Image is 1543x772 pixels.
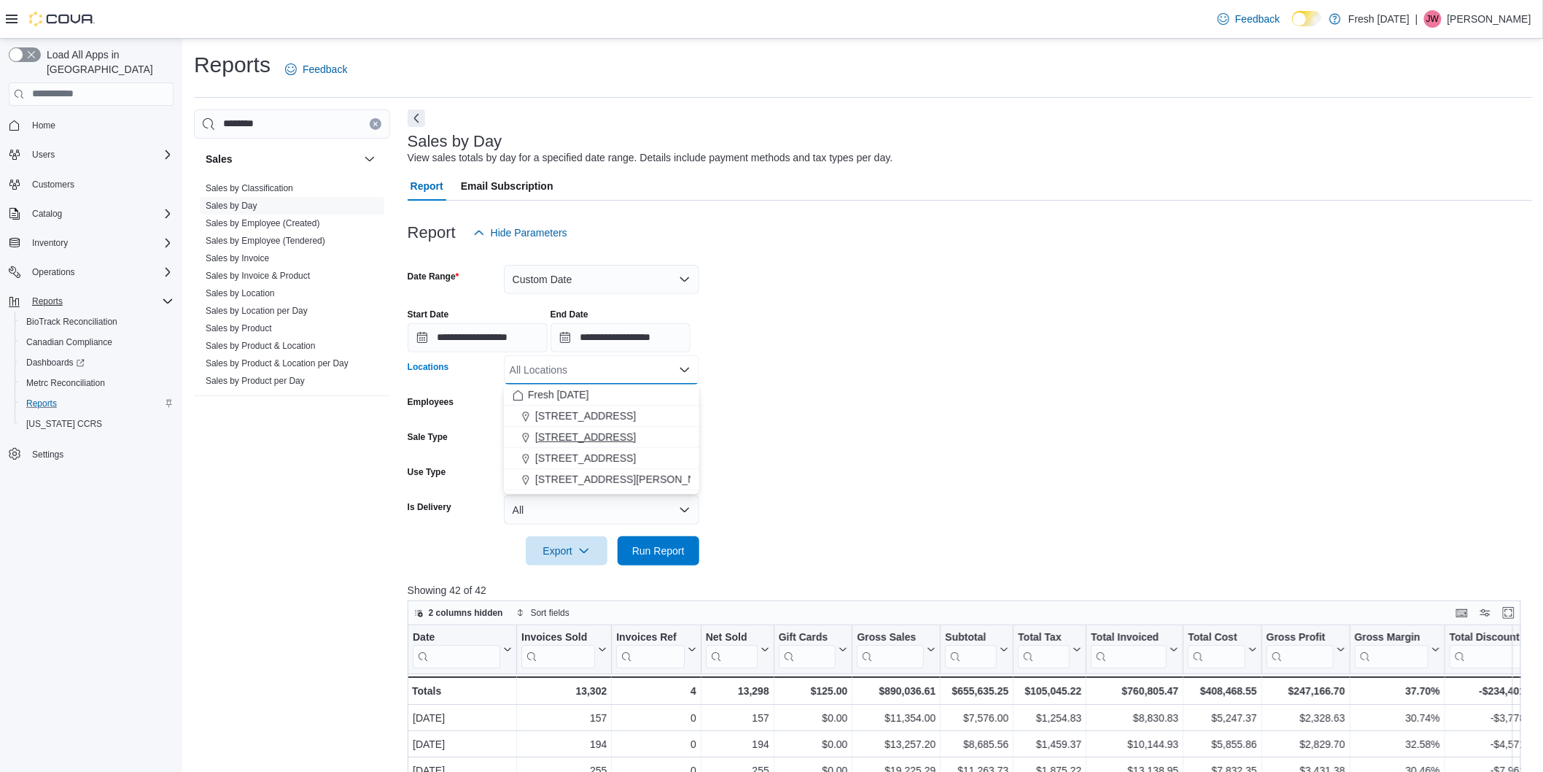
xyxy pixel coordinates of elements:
button: Total Tax [1018,630,1081,668]
div: Total Discount [1450,630,1528,668]
input: Dark Mode [1292,11,1323,26]
h3: Report [408,224,456,242]
button: Users [26,146,61,163]
span: 2 columns hidden [429,607,503,619]
span: BioTrack Reconciliation [20,313,174,331]
div: $890,036.61 [857,682,936,700]
div: 157 [706,709,769,727]
div: $5,855.86 [1188,736,1256,753]
button: Fresh [DATE] [504,385,699,406]
a: Sales by Product per Day [206,376,305,386]
a: Canadian Compliance [20,333,118,351]
div: Total Invoiced [1091,630,1167,644]
a: Feedback [279,55,353,84]
span: Sales by Invoice & Product [206,270,310,282]
h3: Sales by Day [408,133,502,150]
div: $0.00 [779,736,848,753]
div: Invoices Ref [616,630,684,668]
div: Choose from the following options [504,385,699,490]
button: Hide Parameters [467,218,573,247]
a: Sales by Employee (Created) [206,218,320,228]
a: Customers [26,176,80,193]
div: Totals [412,682,512,700]
div: $105,045.22 [1018,682,1081,700]
button: Reports [26,293,69,310]
button: [STREET_ADDRESS] [504,448,699,469]
span: Customers [32,179,74,190]
div: View sales totals by day for a specified date range. Details include payment methods and tax type... [408,150,893,166]
button: Date [413,630,512,668]
div: Joe Wiktorek [1424,10,1442,28]
div: Gross Margin [1354,630,1428,668]
img: Cova [29,12,95,26]
a: Sales by Product [206,323,272,333]
p: Fresh [DATE] [1348,10,1410,28]
span: Load All Apps in [GEOGRAPHIC_DATA] [41,47,174,77]
div: -$234,401.36 [1450,682,1539,700]
span: Metrc Reconciliation [20,374,174,392]
span: Catalog [32,208,62,220]
button: Sort fields [510,604,575,622]
div: 37.70% [1354,682,1439,700]
button: BioTrack Reconciliation [15,312,179,332]
a: Sales by Invoice & Product [206,271,310,281]
span: [US_STATE] CCRS [26,418,102,430]
button: Users [3,144,179,165]
span: Reports [26,293,174,310]
div: $8,830.83 [1091,709,1178,727]
div: Total Cost [1188,630,1245,644]
div: Total Cost [1188,630,1245,668]
div: [DATE] [413,736,512,753]
div: Total Tax [1018,630,1070,668]
span: Hide Parameters [491,225,567,240]
span: Customers [26,175,174,193]
button: Run Report [618,536,699,566]
div: -$3,778.00 [1450,709,1539,727]
button: Gross Margin [1354,630,1439,668]
span: Washington CCRS [20,415,174,433]
a: Dashboards [15,352,179,373]
button: Close list of options [679,364,691,376]
button: Enter fullscreen [1500,604,1517,622]
div: Total Invoiced [1091,630,1167,668]
a: Settings [26,446,69,463]
button: Reports [3,291,179,312]
div: $1,459.37 [1018,736,1081,753]
div: Gift Card Sales [778,630,836,668]
div: 0 [616,709,696,727]
a: Sales by Day [206,201,257,211]
button: Net Sold [705,630,769,668]
label: Use Type [408,466,446,478]
a: [US_STATE] CCRS [20,415,108,433]
button: [US_STATE] CCRS [15,414,179,434]
button: Custom Date [504,265,699,294]
a: Sales by Location per Day [206,306,308,316]
button: Total Discount [1450,630,1539,668]
a: Sales by Location [206,288,275,298]
label: Date Range [408,271,459,282]
button: Catalog [26,205,68,223]
button: 2 columns hidden [408,604,509,622]
div: 0 [616,736,696,753]
button: [STREET_ADDRESS][PERSON_NAME] [504,469,699,490]
label: End Date [551,309,588,320]
button: Catalog [3,204,179,224]
div: Gross Margin [1354,630,1428,644]
nav: Complex example [9,109,174,503]
label: Locations [408,361,449,373]
span: Sort fields [531,607,570,619]
div: $10,144.93 [1091,736,1178,753]
span: [STREET_ADDRESS] [535,451,636,466]
div: $1,254.83 [1018,709,1081,727]
div: Date [413,630,500,644]
span: Report [411,171,443,201]
div: $2,328.63 [1267,709,1345,727]
button: Inventory [3,233,179,253]
span: Canadian Compliance [20,333,174,351]
span: [STREET_ADDRESS][PERSON_NAME] [535,472,720,487]
span: Dark Mode [1292,26,1293,27]
span: Canadian Compliance [26,336,112,348]
span: Dashboards [26,357,85,368]
a: Sales by Product & Location per Day [206,358,349,368]
a: Sales by Classification [206,183,293,193]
